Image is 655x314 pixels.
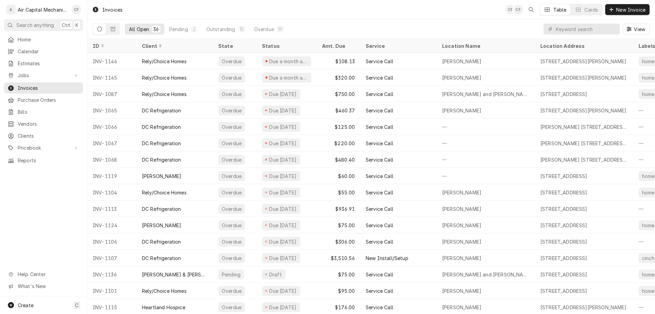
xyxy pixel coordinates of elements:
[221,222,242,229] div: Overdue
[142,58,187,65] div: Rely/Choice Homes
[87,266,136,283] div: INV-1136
[142,107,181,114] div: DC Refrigeration
[268,271,283,278] div: Draft
[268,222,297,229] div: Due [DATE]
[317,184,360,201] div: $55.00
[18,48,79,55] span: Calendar
[632,26,646,33] span: View
[615,6,647,13] span: New Invoice
[87,102,136,119] div: INV-1065
[221,123,242,131] div: Overdue
[317,135,360,151] div: $220.00
[4,58,83,69] a: Estimates
[317,217,360,233] div: $75.00
[142,74,187,81] div: Rely/Choice Homes
[87,53,136,69] div: INV-1146
[221,304,242,311] div: Overdue
[93,42,130,50] div: ID
[366,58,393,65] div: Service Call
[366,74,393,81] div: Service Call
[540,140,628,147] div: [PERSON_NAME] [STREET_ADDRESS][PERSON_NAME]
[169,26,188,33] div: Pending
[18,283,79,290] span: What's New
[540,107,627,114] div: [STREET_ADDRESS][PERSON_NAME]
[268,173,297,180] div: Due [DATE]
[4,70,83,81] a: Go to Jobs
[87,283,136,299] div: INV-1101
[442,91,529,98] div: [PERSON_NAME] and [PERSON_NAME]
[317,283,360,299] div: $95.00
[553,6,567,13] div: Table
[540,42,626,50] div: Location Address
[87,201,136,217] div: INV-1113
[221,287,242,295] div: Overdue
[366,205,393,213] div: Service Call
[18,84,79,92] span: Invoices
[221,255,242,262] div: Overdue
[18,36,79,43] span: Home
[540,58,627,65] div: [STREET_ADDRESS][PERSON_NAME]
[442,189,481,196] div: [PERSON_NAME]
[268,156,297,163] div: Due [DATE]
[317,119,360,135] div: $125.00
[437,119,535,135] div: —
[366,173,393,180] div: Service Call
[442,42,528,50] div: Location Name
[540,255,587,262] div: [STREET_ADDRESS]
[4,130,83,141] a: Clients
[540,74,627,81] div: [STREET_ADDRESS][PERSON_NAME]
[262,42,310,50] div: Status
[623,24,650,35] button: View
[366,140,393,147] div: Service Call
[221,238,242,245] div: Overdue
[4,94,83,106] a: Purchase Orders
[526,4,537,15] button: Open search
[437,168,535,184] div: —
[87,250,136,266] div: INV-1107
[75,302,78,309] span: C
[221,156,242,163] div: Overdue
[142,238,181,245] div: DC Refrigeration
[4,34,83,45] a: Home
[442,255,481,262] div: [PERSON_NAME]
[142,42,206,50] div: Client
[87,168,136,184] div: INV-1119
[540,287,587,295] div: [STREET_ADDRESS]
[18,6,68,13] div: Air Capital Mechanical
[513,5,523,14] div: Charles Faure's Avatar
[317,151,360,168] div: $480.40
[142,173,181,180] div: [PERSON_NAME]
[268,238,297,245] div: Due [DATE]
[366,255,408,262] div: New Install/Setup
[18,60,79,67] span: Estimates
[268,58,308,65] div: Due a month ago
[221,173,242,180] div: Overdue
[366,271,393,278] div: Service Call
[87,119,136,135] div: INV-1066
[142,222,181,229] div: [PERSON_NAME]
[18,144,69,151] span: Pricebook
[221,107,242,114] div: Overdue
[192,26,196,33] div: 2
[268,107,297,114] div: Due [DATE]
[442,222,481,229] div: [PERSON_NAME]
[366,42,430,50] div: Service
[317,69,360,86] div: $320.00
[87,217,136,233] div: INV-1124
[16,22,54,29] span: Search anything
[513,5,523,14] div: CF
[322,42,353,50] div: Amt. Due
[4,118,83,129] a: Vendors
[221,140,242,147] div: Overdue
[87,151,136,168] div: INV-1068
[366,189,393,196] div: Service Call
[18,271,79,278] span: Help Center
[18,302,33,308] span: Create
[556,24,616,35] input: Keyword search
[142,156,181,163] div: DC Refrigeration
[6,5,16,14] div: A
[62,22,71,29] span: Ctrl
[142,271,207,278] div: [PERSON_NAME] & [PERSON_NAME] & [PERSON_NAME]
[540,238,587,245] div: [STREET_ADDRESS]
[87,69,136,86] div: INV-1145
